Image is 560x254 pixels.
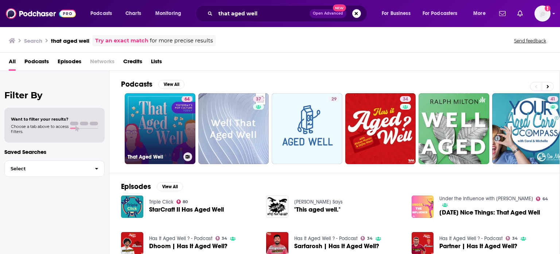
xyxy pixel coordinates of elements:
span: Open Advanced [313,12,343,15]
a: Triple Click [149,199,174,205]
a: 80 [176,200,188,204]
a: 29 [272,93,342,164]
a: "This aged well." [294,206,341,213]
a: Podcasts [24,56,49,71]
span: For Business [382,8,411,19]
a: Lists [151,56,162,71]
a: 37 [253,96,264,102]
button: open menu [85,8,121,19]
a: 29 [328,96,339,102]
h2: Filter By [4,90,105,101]
a: Try an exact match [95,37,148,45]
a: Show notifications dropdown [514,7,526,20]
a: 34 [361,236,373,240]
h3: that aged well [51,37,89,44]
img: Sunday Nice Things: That Aged Well [412,196,434,218]
a: PodcastsView All [121,80,184,89]
a: Dhoom | Has It Aged Well? [149,243,227,249]
a: EpisodesView All [121,182,183,191]
span: [DATE] Nice Things: That Aged Well [439,209,540,216]
h2: Podcasts [121,80,152,89]
svg: Add a profile image [545,5,551,11]
a: 34 [400,96,411,102]
span: 34 [222,237,227,240]
button: open menu [377,8,420,19]
a: 34 [506,236,518,240]
span: for more precise results [150,37,213,45]
span: New [333,4,346,11]
img: User Profile [534,5,551,22]
a: StarCraft II Has Aged Well [149,206,224,213]
button: Open AdvancedNew [310,9,346,18]
span: 41 [551,96,555,103]
span: Monitoring [155,8,181,19]
button: Send feedback [512,38,548,44]
p: Saved Searches [4,148,105,155]
a: Has It Aged Well ? - Podcast [149,235,213,242]
button: Select [4,160,105,177]
a: Gallant Says [294,199,343,205]
span: 34 [403,96,408,103]
button: open menu [468,8,495,19]
a: Charts [121,8,145,19]
span: 29 [331,96,337,103]
span: Want to filter your results? [11,117,69,122]
button: View All [158,80,184,89]
span: Choose a tab above to access filters. [11,124,69,134]
a: 64 [536,197,548,201]
a: Sunday Nice Things: That Aged Well [439,209,540,216]
span: 34 [512,237,518,240]
span: 64 [184,96,190,103]
a: Credits [123,56,142,71]
a: 37 [198,93,269,164]
a: Show notifications dropdown [496,7,509,20]
a: 64That Aged Well [125,93,195,164]
a: All [9,56,16,71]
a: Has It Aged Well ? - Podcast [294,235,358,242]
button: Show profile menu [534,5,551,22]
span: For Podcasters [423,8,458,19]
div: Search podcasts, credits, & more... [202,5,374,22]
a: 34 [345,93,416,164]
button: open menu [150,8,191,19]
span: 34 [367,237,373,240]
button: open menu [418,8,468,19]
a: 41 [548,96,558,102]
a: 64 [182,96,192,102]
span: Logged in as NickG [534,5,551,22]
a: Episodes [58,56,81,71]
h3: That Aged Well [128,154,180,160]
span: Networks [90,56,114,71]
h3: Search [24,37,42,44]
h2: Episodes [121,182,151,191]
a: Has It Aged Well ? - Podcast [439,235,503,242]
span: 37 [256,96,261,103]
span: Select [5,166,89,171]
img: StarCraft II Has Aged Well [121,196,143,218]
span: 64 [542,197,548,201]
a: Partner | Has It Aged Well? [439,243,517,249]
a: Sarfarosh | Has It Aged Well? [294,243,379,249]
img: Podchaser - Follow, Share and Rate Podcasts [6,7,76,20]
input: Search podcasts, credits, & more... [215,8,310,19]
button: View All [157,182,183,191]
span: 80 [183,200,188,204]
a: 34 [215,236,227,240]
img: "This aged well." [266,196,288,218]
span: Podcasts [90,8,112,19]
span: Charts [125,8,141,19]
span: More [473,8,486,19]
